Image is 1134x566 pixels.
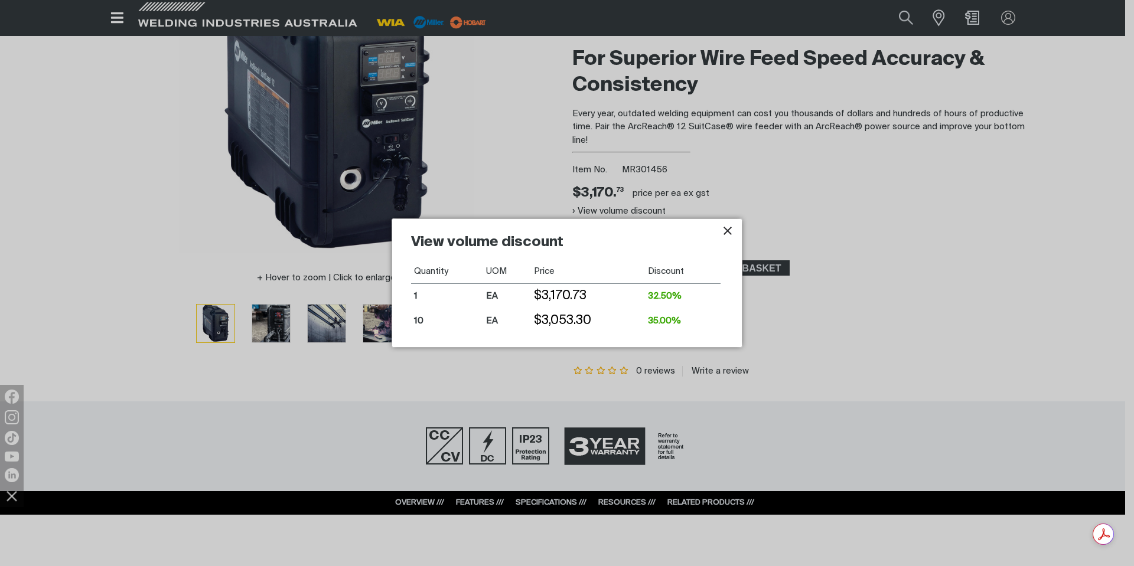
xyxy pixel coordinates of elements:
[531,309,645,333] td: $3,053.30
[531,259,645,284] th: Price
[531,284,645,309] td: $3,170.73
[411,284,483,309] td: 1
[483,309,531,333] td: EA
[411,309,483,333] td: 10
[483,284,531,309] td: EA
[645,284,721,309] td: 32.50%
[411,233,721,259] h2: View volume discount
[483,259,531,284] th: UOM
[645,259,721,284] th: Discount
[721,224,735,238] button: Close pop-up overlay
[645,309,721,333] td: 35.00%
[411,259,483,284] th: Quantity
